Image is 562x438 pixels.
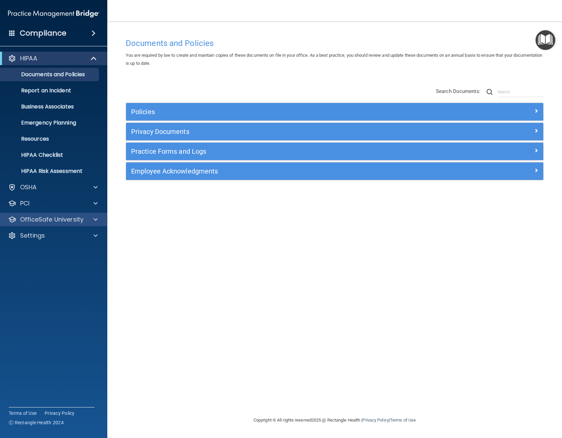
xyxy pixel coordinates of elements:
div: Copyright © All rights reserved 2025 @ Rectangle Health | | [212,409,457,431]
h5: Policies [131,108,434,115]
img: PMB logo [8,7,99,20]
a: Terms of Use [9,410,37,417]
p: HIPAA [20,54,37,62]
button: Open Resource Center [536,30,555,50]
a: Policies [131,106,538,117]
a: Employee Acknowledgments [131,166,538,177]
p: PCI [20,199,30,207]
a: Privacy Policy [362,418,389,423]
p: Report an Incident [4,87,96,94]
a: OfficeSafe University [8,215,98,224]
p: OfficeSafe University [20,215,83,224]
a: Privacy Policy [45,410,75,417]
p: HIPAA Checklist [4,152,96,158]
p: Documents and Policies [4,71,96,78]
span: Ⓒ Rectangle Health 2024 [9,419,64,426]
a: PCI [8,199,98,207]
h5: Practice Forms and Logs [131,148,434,155]
a: Privacy Documents [131,126,538,137]
img: ic-search.3b580494.png [487,89,493,95]
input: Search [498,87,544,97]
a: OSHA [8,183,98,191]
p: Resources [4,136,96,142]
a: Settings [8,232,98,240]
a: HIPAA [8,54,97,62]
h4: Compliance [20,29,66,38]
span: Search Documents: [436,88,481,94]
p: Business Associates [4,103,96,110]
h5: Privacy Documents [131,128,434,135]
span: You are required by law to create and maintain copies of these documents on file in your office. ... [126,53,542,66]
p: HIPAA Risk Assessment [4,168,96,175]
a: Terms of Use [390,418,416,423]
h5: Employee Acknowledgments [131,167,434,175]
p: OSHA [20,183,37,191]
p: Settings [20,232,45,240]
p: Emergency Planning [4,119,96,126]
h4: Documents and Policies [126,39,544,48]
a: Practice Forms and Logs [131,146,538,157]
